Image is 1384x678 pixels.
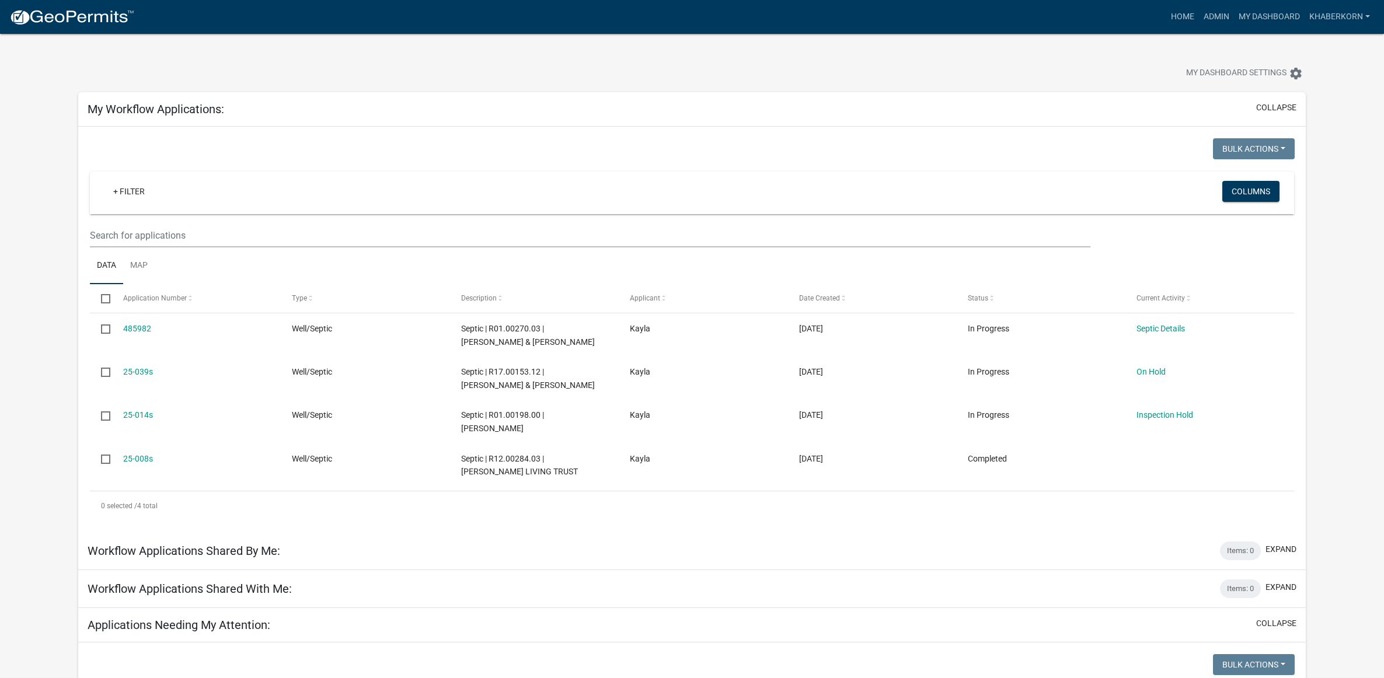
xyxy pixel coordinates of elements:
datatable-header-cell: Type [281,284,449,312]
div: 4 total [90,491,1295,520]
a: Septic Details [1137,324,1185,333]
a: Home [1166,6,1199,28]
span: Status [968,294,988,302]
span: Type [292,294,307,302]
span: 09/30/2025 [799,324,823,333]
span: Septic | R01.00198.00 | LLOYD A BUDENSIEK [461,410,544,433]
span: In Progress [968,410,1009,420]
span: Description [461,294,497,302]
datatable-header-cell: Applicant [619,284,787,312]
a: 485982 [123,324,151,333]
button: Bulk Actions [1213,654,1295,675]
span: 05/01/2025 [799,454,823,463]
span: Well/Septic [292,324,332,333]
a: On Hold [1137,367,1166,376]
button: expand [1266,543,1296,555]
span: Septic | R01.00270.03 | MICHAL S & ALYSON D ALBERS [461,324,595,347]
datatable-header-cell: Current Activity [1125,284,1294,312]
span: Application Number [123,294,187,302]
a: Admin [1199,6,1234,28]
span: Applicant [630,294,660,302]
span: Date Created [799,294,840,302]
div: Items: 0 [1220,541,1261,560]
span: Completed [968,454,1007,463]
datatable-header-cell: Date Created [787,284,956,312]
input: Search for applications [90,223,1091,247]
span: 05/23/2025 [799,410,823,420]
span: Kayla [630,324,650,333]
a: Data [90,247,123,285]
a: 25-014s [123,410,153,420]
span: In Progress [968,367,1009,376]
h5: Applications Needing My Attention: [88,618,270,632]
span: Kayla [630,367,650,376]
datatable-header-cell: Description [450,284,619,312]
datatable-header-cell: Select [90,284,112,312]
div: collapse [78,127,1306,532]
a: Inspection Hold [1137,410,1193,420]
span: 08/08/2025 [799,367,823,376]
span: In Progress [968,324,1009,333]
button: My Dashboard Settingssettings [1177,62,1312,85]
button: Columns [1222,181,1280,202]
h5: Workflow Applications Shared With Me: [88,582,292,596]
span: Current Activity [1137,294,1185,302]
span: Septic | R17.00153.12 | RUSSELL & ASHLEY RILEY [461,367,595,390]
span: Kayla [630,454,650,463]
span: Kayla [630,410,650,420]
h5: Workflow Applications Shared By Me: [88,544,280,558]
span: Well/Septic [292,410,332,420]
button: expand [1266,581,1296,593]
span: Well/Septic [292,367,332,376]
a: 25-008s [123,454,153,463]
a: 25-039s [123,367,153,376]
div: Items: 0 [1220,579,1261,598]
button: collapse [1256,617,1296,630]
span: 0 selected / [101,502,137,510]
i: settings [1289,67,1303,81]
button: collapse [1256,102,1296,114]
button: Bulk Actions [1213,138,1295,159]
h5: My Workflow Applications: [88,102,224,116]
datatable-header-cell: Status [957,284,1125,312]
a: My Dashboard [1234,6,1305,28]
a: + Filter [104,181,154,202]
span: Septic | R12.00284.03 | DONDLINGER LIVING TRUST [461,454,578,477]
span: My Dashboard Settings [1186,67,1287,81]
datatable-header-cell: Application Number [112,284,281,312]
a: khaberkorn [1305,6,1375,28]
a: Map [123,247,155,285]
span: Well/Septic [292,454,332,463]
